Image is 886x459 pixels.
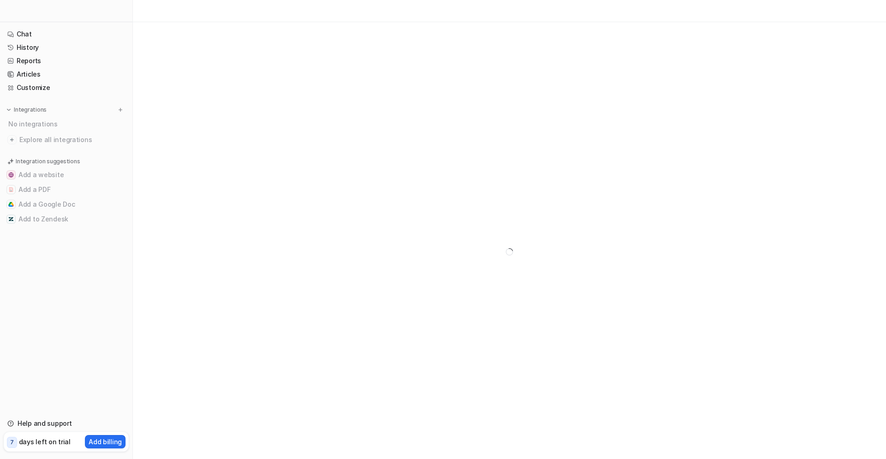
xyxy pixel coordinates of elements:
[8,202,14,207] img: Add a Google Doc
[4,28,129,41] a: Chat
[6,107,12,113] img: expand menu
[4,41,129,54] a: History
[14,106,47,113] p: Integrations
[4,197,129,212] button: Add a Google DocAdd a Google Doc
[85,435,126,448] button: Add billing
[89,437,122,447] p: Add billing
[8,216,14,222] img: Add to Zendesk
[16,157,80,166] p: Integration suggestions
[19,132,125,147] span: Explore all integrations
[4,68,129,81] a: Articles
[4,182,129,197] button: Add a PDFAdd a PDF
[8,187,14,192] img: Add a PDF
[6,116,129,131] div: No integrations
[4,105,49,114] button: Integrations
[4,212,129,227] button: Add to ZendeskAdd to Zendesk
[4,417,129,430] a: Help and support
[4,167,129,182] button: Add a websiteAdd a website
[117,107,124,113] img: menu_add.svg
[4,133,129,146] a: Explore all integrations
[4,81,129,94] a: Customize
[4,54,129,67] a: Reports
[7,135,17,144] img: explore all integrations
[8,172,14,178] img: Add a website
[19,437,71,447] p: days left on trial
[10,438,14,447] p: 7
